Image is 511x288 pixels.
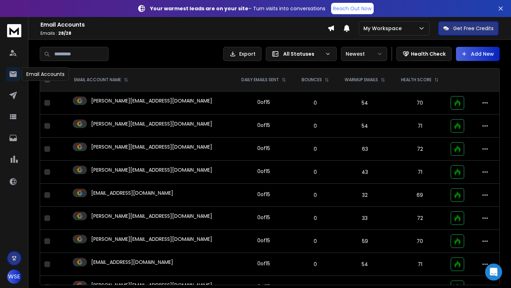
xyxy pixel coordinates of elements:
button: Add New [456,47,500,61]
h1: Email Accounts [40,21,328,29]
td: 54 [336,115,393,138]
button: WSE [7,270,21,284]
p: 0 [298,215,332,222]
p: 0 [298,99,332,106]
span: 28 / 28 [58,30,71,36]
p: WARMUP EMAILS [345,77,378,83]
p: Reach Out Now [333,5,372,12]
button: Get Free Credits [438,21,499,35]
div: 0 of 15 [257,214,270,221]
p: 0 [298,122,332,129]
p: [EMAIL_ADDRESS][DOMAIN_NAME] [91,259,173,266]
p: 0 [298,238,332,245]
p: My Workspace [363,25,405,32]
div: Email Accounts [22,67,69,81]
p: BOUNCES [302,77,322,83]
div: 0 of 15 [257,260,270,267]
td: 71 [393,253,447,276]
td: 72 [393,207,447,230]
img: logo [7,24,21,37]
button: Health Check [396,47,452,61]
p: [PERSON_NAME][EMAIL_ADDRESS][DOMAIN_NAME] [91,97,212,104]
td: 69 [393,184,447,207]
p: [EMAIL_ADDRESS][DOMAIN_NAME] [91,189,173,196]
p: 0 [298,168,332,176]
p: – Turn visits into conversations [150,5,325,12]
p: [PERSON_NAME][EMAIL_ADDRESS][DOMAIN_NAME] [91,143,212,150]
div: 0 of 15 [257,168,270,175]
p: 0 [298,261,332,268]
p: DAILY EMAILS SENT [241,77,279,83]
td: 71 [393,115,447,138]
td: 54 [336,92,393,115]
p: Emails : [40,31,328,36]
p: [PERSON_NAME][EMAIL_ADDRESS][DOMAIN_NAME] [91,120,212,127]
div: Open Intercom Messenger [485,264,502,281]
a: Reach Out Now [331,3,374,14]
div: EMAIL ACCOUNT NAME [74,77,128,83]
p: [PERSON_NAME][EMAIL_ADDRESS][DOMAIN_NAME] [91,236,212,243]
div: 0 of 15 [257,237,270,244]
td: 71 [393,161,447,184]
div: 0 of 15 [257,122,270,129]
strong: Your warmest leads are on your site [150,5,248,12]
p: [PERSON_NAME][EMAIL_ADDRESS][DOMAIN_NAME] [91,166,212,173]
td: 32 [336,184,393,207]
button: Newest [341,47,387,61]
p: 0 [298,192,332,199]
td: 43 [336,161,393,184]
td: 54 [336,253,393,276]
td: 63 [336,138,393,161]
td: 70 [393,230,447,253]
button: Export [223,47,262,61]
p: 0 [298,145,332,153]
td: 72 [393,138,447,161]
td: 70 [393,92,447,115]
div: 0 of 15 [257,145,270,152]
td: 59 [336,230,393,253]
p: [PERSON_NAME][EMAIL_ADDRESS][DOMAIN_NAME] [91,212,212,220]
div: 0 of 15 [257,99,270,106]
div: 0 of 15 [257,191,270,198]
td: 33 [336,207,393,230]
p: Get Free Credits [453,25,494,32]
p: HEALTH SCORE [401,77,432,83]
p: Health Check [411,50,446,57]
p: All Statuses [283,50,322,57]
